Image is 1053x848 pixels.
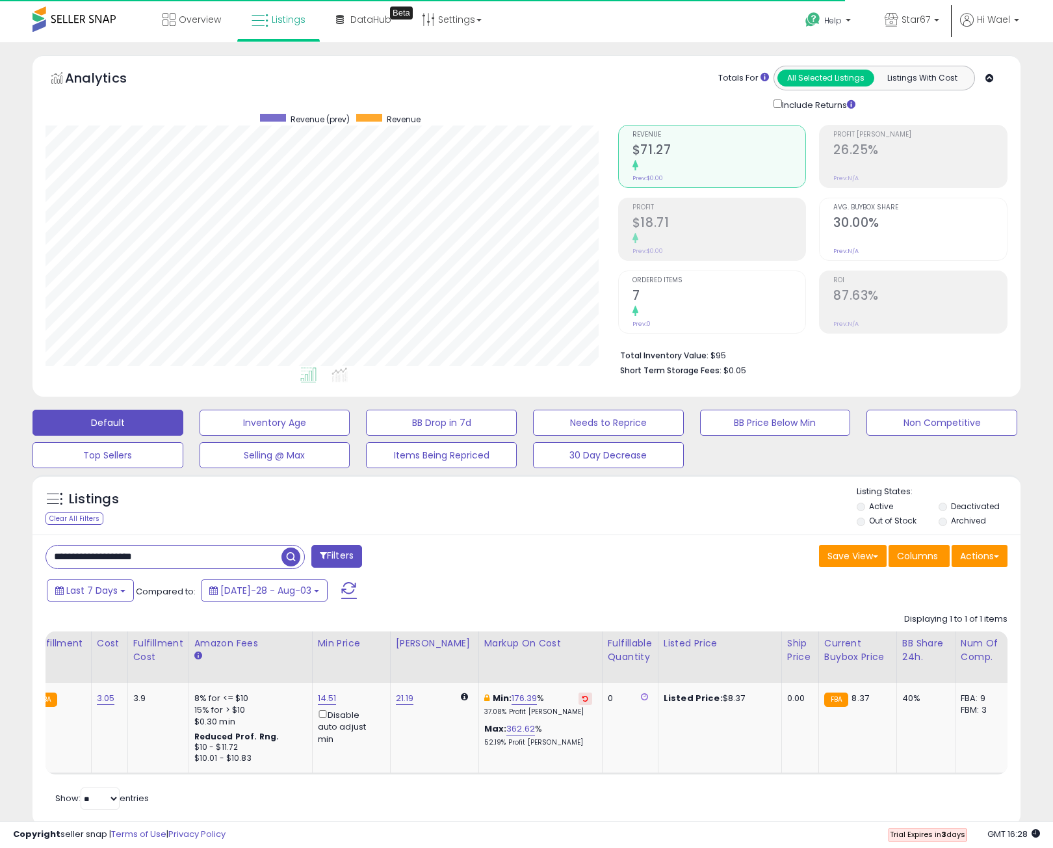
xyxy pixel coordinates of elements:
i: Get Help [805,12,821,28]
span: Avg. Buybox Share [833,204,1007,211]
button: Non Competitive [866,410,1017,436]
button: Last 7 Days [47,579,134,602]
b: 3 [941,829,946,840]
button: Save View [819,545,887,567]
span: Profit [632,204,806,211]
div: Tooltip anchor [390,7,413,20]
a: 14.51 [318,692,337,705]
button: Items Being Repriced [366,442,517,468]
h2: 87.63% [833,288,1007,306]
button: Selling @ Max [200,442,350,468]
button: Listings With Cost [874,70,970,86]
span: [DATE]-28 - Aug-03 [220,584,311,597]
button: Actions [952,545,1007,567]
div: Include Returns [764,97,871,112]
small: Prev: N/A [833,247,859,255]
button: [DATE]-28 - Aug-03 [201,579,328,602]
div: FBM: 3 [961,704,1004,716]
div: 0.00 [787,693,809,704]
div: Fulfillment Cost [133,637,183,664]
div: Listed Price [664,637,776,650]
div: $10.01 - $10.83 [194,753,302,764]
div: 3.9 [133,693,179,704]
span: Revenue [387,114,421,125]
div: [PERSON_NAME] [396,637,473,650]
button: 30 Day Decrease [533,442,684,468]
button: BB Price Below Min [700,410,851,436]
div: Current Buybox Price [824,637,891,664]
small: Prev: 0 [632,320,651,328]
small: Prev: N/A [833,320,859,328]
button: Inventory Age [200,410,350,436]
span: DataHub [350,13,391,26]
span: Listings [272,13,305,26]
span: Trial Expires in days [890,829,965,840]
span: Hi Wael [977,13,1010,26]
h2: 30.00% [833,215,1007,233]
button: Needs to Reprice [533,410,684,436]
h5: Listings [69,490,119,509]
li: $95 [620,347,998,362]
div: 0 [608,693,648,704]
div: Fulfillment [32,637,85,650]
span: Overview [179,13,221,26]
small: FBA [824,693,848,707]
a: 362.62 [506,722,535,735]
span: Revenue [632,131,806,139]
div: Displaying 1 to 1 of 1 items [904,613,1007,626]
div: Markup on Cost [484,637,597,650]
b: Min: [493,692,512,704]
a: 3.05 [97,692,115,705]
th: The percentage added to the cost of goods (COGS) that forms the calculator for Min & Max prices. [478,631,602,683]
b: Total Inventory Value: [620,350,708,361]
div: 15% for > $10 [194,704,302,716]
small: Amazon Fees. [194,650,202,662]
small: Prev: $0.00 [632,247,663,255]
div: 40% [902,693,945,704]
div: % [484,693,592,717]
span: Compared to: [136,585,196,598]
div: Clear All Filters [45,512,103,525]
span: Profit [PERSON_NAME] [833,131,1007,139]
button: Filters [311,545,362,568]
span: Columns [897,550,938,563]
div: $0.30 min [194,716,302,728]
span: $0.05 [723,364,746,377]
button: BB Drop in 7d [366,410,517,436]
span: Revenue (prev) [291,114,350,125]
span: Last 7 Days [66,584,118,597]
a: 21.19 [396,692,414,705]
span: Star67 [902,13,930,26]
p: 37.08% Profit [PERSON_NAME] [484,708,592,717]
span: Show: entries [55,792,149,804]
label: Active [869,501,893,512]
a: Privacy Policy [168,828,226,840]
span: Help [824,15,842,26]
p: Listing States: [857,486,1021,498]
span: 2025-08-11 16:28 GMT [987,828,1040,840]
div: % [484,723,592,747]
b: Max: [484,722,507,735]
div: Cost [97,637,122,650]
a: Terms of Use [111,828,166,840]
div: Min Price [318,637,385,650]
a: Hi Wael [960,13,1019,42]
h5: Analytics [65,69,152,90]
b: Short Term Storage Fees: [620,365,721,376]
div: $10 - $11.72 [194,742,302,753]
div: Fulfillable Quantity [608,637,653,664]
div: FBA: 9 [961,693,1004,704]
div: Totals For [718,72,769,85]
h2: 26.25% [833,142,1007,160]
strong: Copyright [13,828,60,840]
h2: 7 [632,288,806,306]
div: seller snap | | [13,828,226,841]
div: Num of Comp. [961,637,1008,664]
div: 8% for <= $10 [194,693,302,704]
span: Ordered Items [632,277,806,284]
a: 176.39 [512,692,537,705]
button: Top Sellers [32,442,183,468]
b: Reduced Prof. Rng. [194,731,279,742]
span: 8.37 [851,692,869,704]
label: Out of Stock [869,515,916,526]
